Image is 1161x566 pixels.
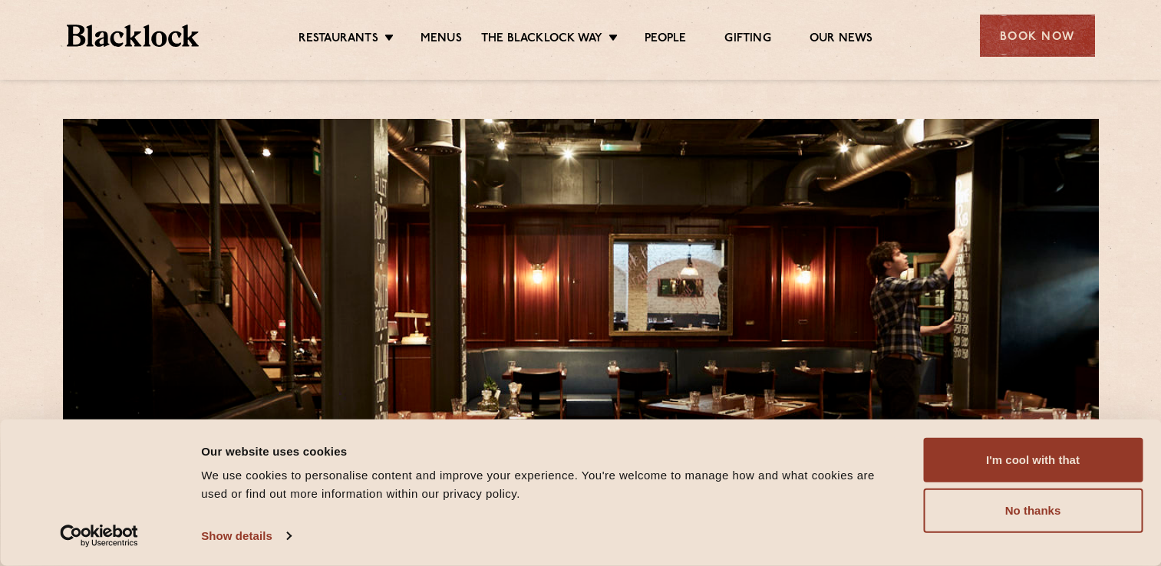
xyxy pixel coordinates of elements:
button: No thanks [923,489,1143,533]
a: Show details [201,525,290,548]
a: Menus [421,31,462,48]
div: Our website uses cookies [201,442,889,460]
div: Book Now [980,15,1095,57]
img: BL_Textured_Logo-footer-cropped.svg [67,25,200,47]
a: The Blacklock Way [481,31,602,48]
a: People [645,31,686,48]
a: Restaurants [298,31,378,48]
a: Usercentrics Cookiebot - opens in a new window [32,525,167,548]
a: Our News [810,31,873,48]
button: I'm cool with that [923,438,1143,482]
a: Gifting [724,31,770,48]
div: We use cookies to personalise content and improve your experience. You're welcome to manage how a... [201,466,889,503]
